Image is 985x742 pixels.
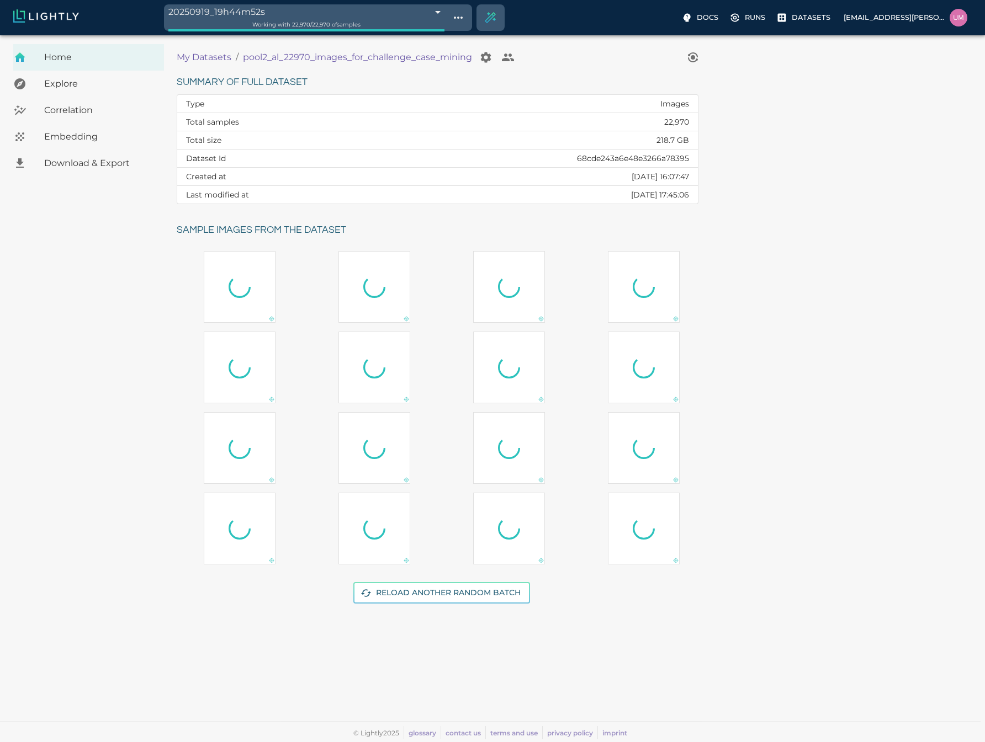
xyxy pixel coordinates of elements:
[497,46,519,68] button: Collaborate on your dataset
[177,51,231,64] a: My Datasets
[682,46,704,68] button: View worker run detail
[177,113,377,131] th: Total samples
[177,46,682,68] nav: breadcrumb
[353,729,399,737] span: © Lightly 2025
[353,582,530,604] button: Reload another random batch
[177,95,698,204] table: dataset summary
[409,729,436,737] a: glossary
[168,4,444,19] div: 20250919_19h44m52s
[839,6,972,30] label: [EMAIL_ADDRESS][PERSON_NAME][DOMAIN_NAME]uma.govindarajan@bluerivertech.com
[377,113,698,131] td: 22,970
[844,12,945,23] p: [EMAIL_ADDRESS][PERSON_NAME][DOMAIN_NAME]
[177,131,377,150] th: Total size
[177,186,377,204] th: Last modified at
[177,95,377,113] th: Type
[13,44,164,71] a: Home
[475,46,497,68] button: Manage your dataset
[44,77,155,90] span: Explore
[446,729,481,737] a: contact us
[243,51,472,64] a: pool2_al_22970_images_for_challenge_case_mining
[177,222,707,239] h6: Sample images from the dataset
[236,51,239,64] li: /
[774,9,835,26] label: Datasets
[13,124,164,150] a: Embedding
[547,729,593,737] a: privacy policy
[177,168,377,186] th: Created at
[13,97,164,124] a: Correlation
[792,12,830,23] p: Datasets
[252,21,361,28] span: Working with 22,970 / 22,970 of samples
[44,157,155,170] span: Download & Export
[44,130,155,143] span: Embedding
[697,12,718,23] p: Docs
[44,104,155,117] span: Correlation
[13,44,164,177] nav: explore, analyze, sample, metadata, embedding, correlations label, download your dataset
[177,74,698,91] h6: Summary of full dataset
[679,9,723,26] label: Docs
[377,131,698,150] td: 218.7 GB
[950,9,967,26] img: uma.govindarajan@bluerivertech.com
[377,186,698,204] td: [DATE] 17:45:06
[13,150,164,177] a: Download & Export
[602,729,627,737] a: imprint
[727,9,770,26] label: Runs
[745,12,765,23] p: Runs
[477,4,504,31] div: Create selection
[377,150,698,168] td: 68cde243a6e48e3266a78395
[13,9,79,23] img: Lightly
[490,729,538,737] a: terms and use
[377,95,698,113] td: Images
[377,168,698,186] td: [DATE] 16:07:47
[449,8,468,27] button: Show tag tree
[13,71,164,97] a: Explore
[177,150,377,168] th: Dataset Id
[44,51,155,64] span: Home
